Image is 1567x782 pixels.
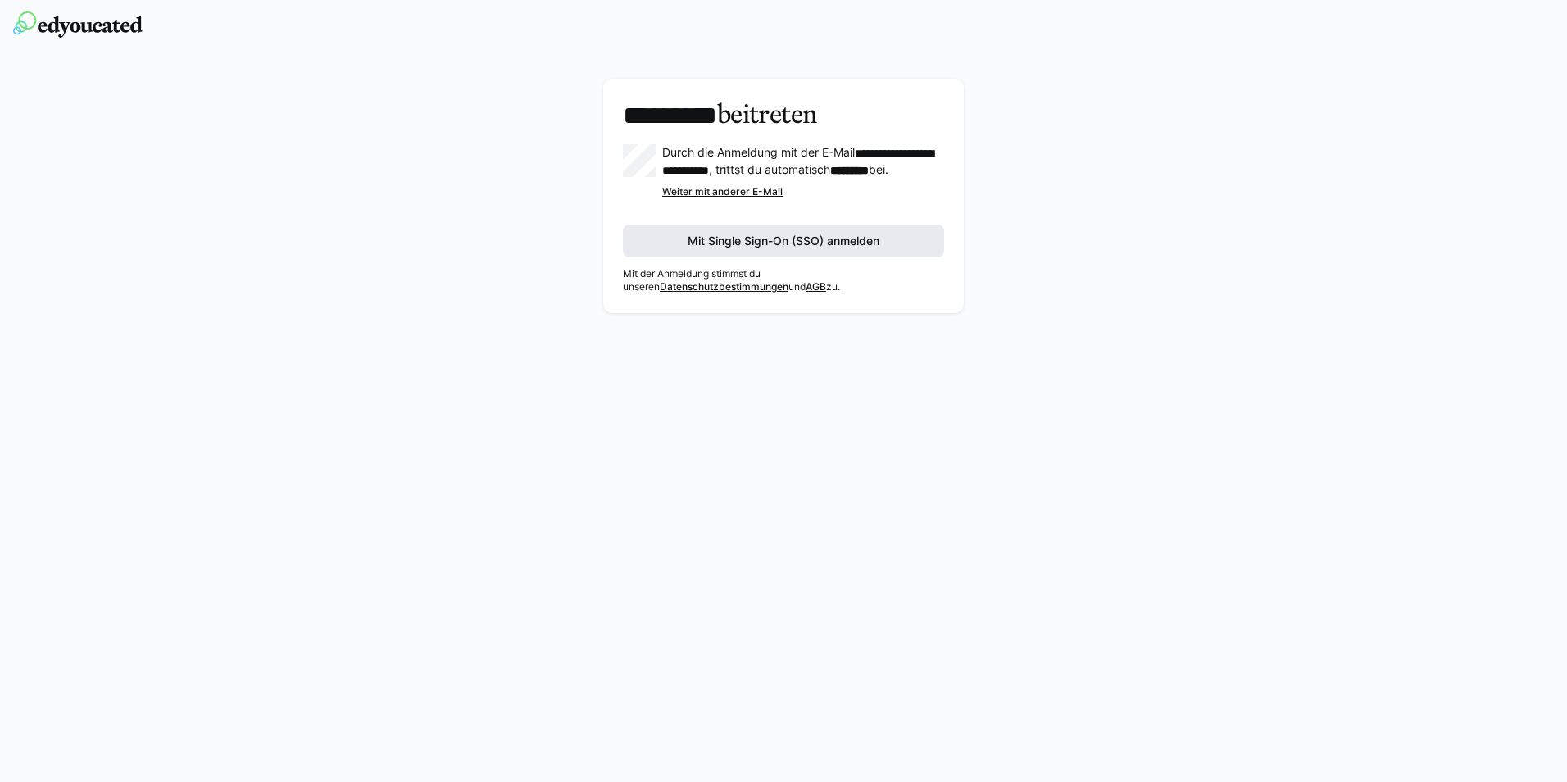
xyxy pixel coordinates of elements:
[662,185,944,198] div: Weiter mit anderer E-Mail
[623,98,944,131] h3: beitreten
[13,11,143,38] img: edyoucated
[685,233,882,249] span: Mit Single Sign-On (SSO) anmelden
[623,267,944,293] p: Mit der Anmeldung stimmst du unseren und zu.
[662,144,944,179] p: Durch die Anmeldung mit der E-Mail , trittst du automatisch bei.
[623,225,944,257] button: Mit Single Sign-On (SSO) anmelden
[806,280,826,293] a: AGB
[660,280,788,293] a: Datenschutzbestimmungen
